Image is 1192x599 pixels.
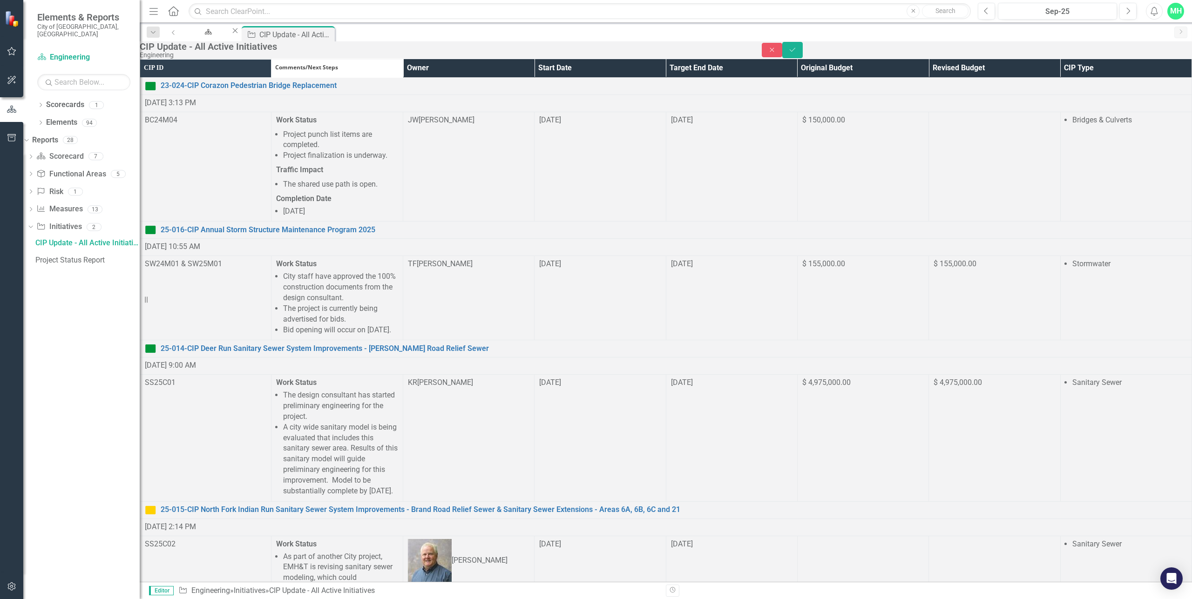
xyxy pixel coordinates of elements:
div: » » [178,586,659,596]
input: Search ClearPoint... [189,3,971,20]
a: Risk [36,187,63,197]
strong: Work Status [276,539,317,548]
span: SS25C01 [145,378,176,387]
div: JW [408,115,419,126]
a: Initiatives [234,586,265,595]
li: City staff is currently reviewing the bids. [21,99,117,121]
span: $ 155,000.00 [934,259,976,268]
span: Editor [149,586,174,595]
div: [DATE] 10:55 AM [145,242,1187,252]
div: CIP Update - All Active Initiatives [140,41,743,52]
li: [DATE] [283,206,398,217]
div: 1 [68,188,83,195]
div: Open Intercom Messenger [1160,567,1183,590]
a: CIP Update - All Active Initiatives [33,236,140,250]
span: $ 150,000.00 [802,115,845,124]
strong: Work Status [2,4,46,12]
span: Search [935,7,955,14]
span: [DATE] [671,378,693,387]
button: Sep-25 [998,3,1117,20]
a: Reports [32,135,58,146]
li: City staff have approved the 100% construction documents from the design consultant. [21,21,117,66]
img: On Target [145,224,156,236]
img: On Target [145,343,156,354]
div: KR [408,377,417,388]
span: [DATE] [539,378,561,387]
div: Engineering [191,35,222,47]
a: 25-014-CIP Deer Run Sanitary Sewer System Improvements - [PERSON_NAME] Road Relief Sewer [161,343,1187,354]
span: Stormwater [1072,259,1111,268]
button: MH [1167,3,1184,20]
div: 7 [88,153,103,161]
div: CIP Update - All Active Initiatives [269,586,375,595]
div: CIP Update - All Active Initiatives [35,239,140,247]
a: Engineering [191,586,230,595]
button: Search [922,5,968,18]
a: Functional Areas [36,169,106,180]
div: Project Status Report [35,256,140,264]
input: Search Below... [37,74,130,90]
div: CIP Update - All Active Initiatives [259,29,332,40]
a: Engineering [37,52,130,63]
span: $ 155,000.00 [802,259,845,268]
div: [DATE] 9:00 AM [145,360,1187,371]
div: 2 [87,223,102,231]
a: Scorecard [36,151,83,162]
img: On Target [145,81,156,92]
strong: Work Status [276,378,317,387]
div: Engineering [140,52,743,59]
div: 28 [63,136,78,144]
div: [PERSON_NAME] [417,259,473,269]
a: Project Status Report [33,253,140,268]
span: [DATE] [539,539,561,548]
span: Elements & Reports [37,12,130,23]
div: 13 [88,205,102,213]
li: The design consultant has started preliminary engineering for the project. [283,390,398,422]
div: Sep-25 [1001,6,1114,17]
div: 5 [111,170,126,178]
img: Jared Groves [408,539,452,583]
li: City staff have approved the 100% construction documents from the design consultant. [283,271,398,303]
a: Initiatives [36,222,81,232]
li: Bid opening will occur on [DATE]. [283,325,398,336]
li: The project was advertised for bids. Bid opening occurred on [DATE]. [21,66,117,99]
a: Measures [36,204,82,215]
div: 1 [89,101,104,109]
span: Sanitary Sewer [1072,539,1122,548]
div: [PERSON_NAME] [417,377,473,388]
span: $ 4,975,000.00 [802,378,851,387]
strong: Work Status [276,115,317,124]
div: [DATE] 3:13 PM [145,98,1187,108]
span: [DATE] [539,115,561,124]
li: Project punch list items are completed. [283,129,398,151]
span: SS25C02 [145,539,176,548]
small: City of [GEOGRAPHIC_DATA], [GEOGRAPHIC_DATA] [37,23,130,38]
div: 94 [82,119,97,127]
span: BC24M04 [145,115,177,124]
div: [PERSON_NAME] [452,555,508,566]
li: The project is currently being advertised for bids. [283,303,398,325]
span: Sanitary Sewer [1072,378,1122,387]
a: Engineering [183,26,230,38]
span: [DATE] [671,259,693,268]
img: ClearPoint Strategy [4,10,21,27]
div: TF [408,259,417,269]
a: Scorecards [46,100,84,110]
strong: Completion Date [276,194,332,203]
div: [PERSON_NAME] [419,115,474,126]
li: A city wide sanitary model is being evaluated that includes this sanitary sewer area. Results of ... [283,422,398,497]
a: Elements [46,117,77,128]
span: [DATE] [539,259,561,268]
img: Near Target [145,505,156,516]
div: [DATE] 2:14 PM [145,522,1187,532]
span: [DATE] [671,539,693,548]
li: Project finalization is underway. [283,150,398,161]
span: SW24M01 & SW25M01 [145,259,222,268]
span: $ 4,975,000.00 [934,378,982,387]
a: 25-016-CIP Annual Storm Structure Maintenance Program 2025 [161,225,1187,236]
strong: Work Status [276,259,317,268]
span: Bridges & Culverts [1072,115,1132,124]
span: [DATE] [671,115,693,124]
strong: Traffic Impact [276,165,323,174]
